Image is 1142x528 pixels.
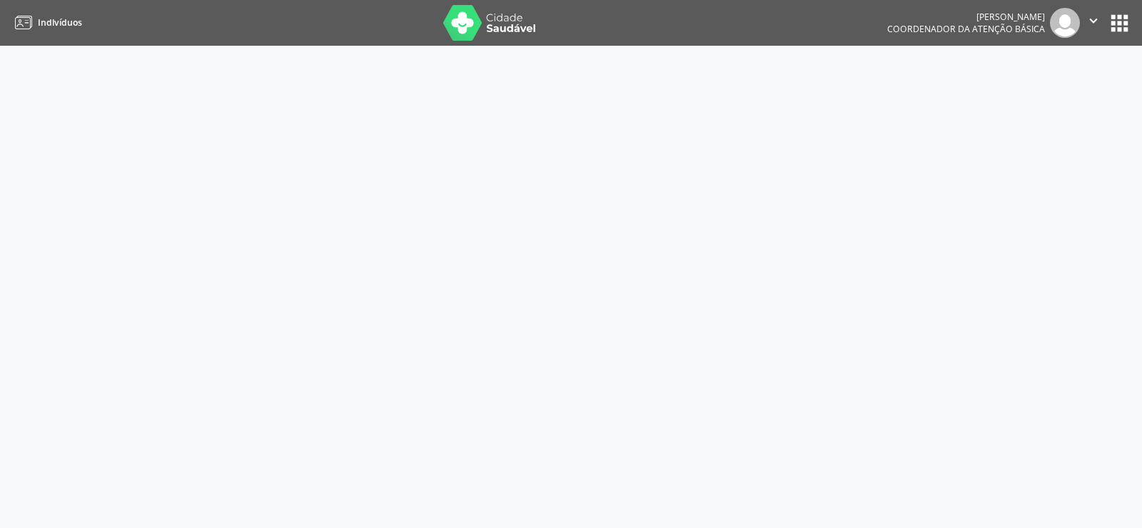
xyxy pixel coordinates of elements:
button:  [1080,8,1107,38]
span: Coordenador da Atenção Básica [887,23,1045,35]
span: Indivíduos [38,16,82,29]
button: apps [1107,11,1132,36]
i:  [1086,13,1101,29]
img: img [1050,8,1080,38]
a: Indivíduos [10,11,82,34]
div: [PERSON_NAME] [887,11,1045,23]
